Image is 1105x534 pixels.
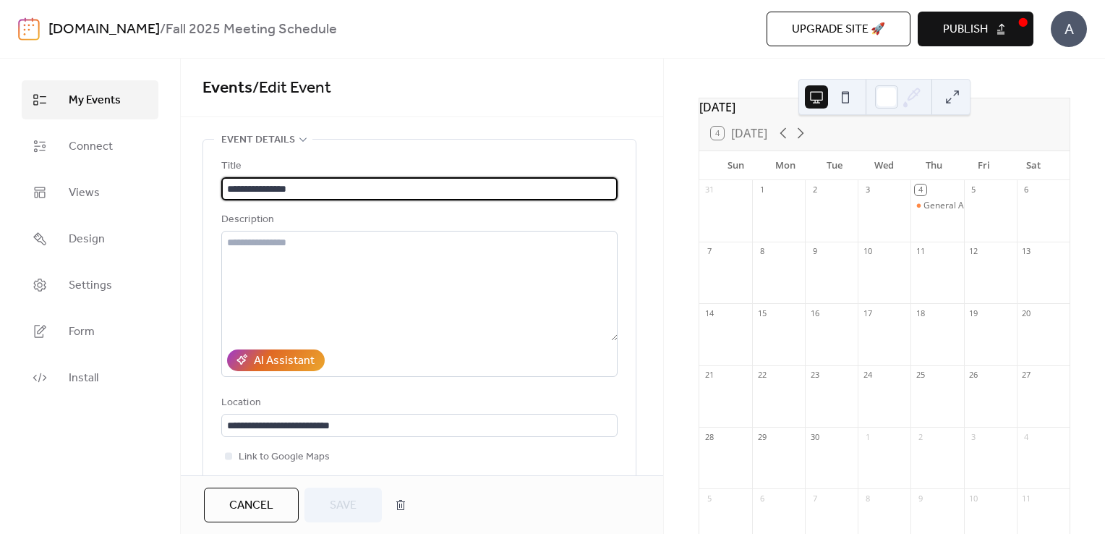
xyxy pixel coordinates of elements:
[809,370,820,381] div: 23
[1021,493,1032,504] div: 11
[69,370,98,387] span: Install
[1021,185,1032,195] div: 6
[968,246,979,257] div: 12
[1021,370,1032,381] div: 27
[756,246,767,257] div: 8
[959,151,1009,180] div: Fri
[918,12,1033,46] button: Publish
[160,16,166,43] b: /
[22,266,158,305] a: Settings
[704,185,714,195] div: 31
[704,431,714,442] div: 28
[809,246,820,257] div: 9
[760,151,810,180] div: Mon
[809,185,820,195] div: 2
[915,246,926,257] div: 11
[968,431,979,442] div: 3
[22,127,158,166] a: Connect
[862,246,873,257] div: 10
[756,370,767,381] div: 22
[48,16,160,43] a: [DOMAIN_NAME]
[704,370,714,381] div: 21
[968,370,979,381] div: 26
[239,449,330,466] span: Link to Google Maps
[704,308,714,318] div: 14
[915,370,926,381] div: 25
[909,151,959,180] div: Thu
[1021,308,1032,318] div: 20
[229,497,273,514] span: Cancel
[252,72,331,104] span: / Edit Event
[704,493,714,504] div: 5
[923,200,997,212] div: General Assembly
[69,277,112,294] span: Settings
[1051,11,1087,47] div: A
[968,493,979,504] div: 10
[1021,431,1032,442] div: 4
[1008,151,1058,180] div: Sat
[18,17,40,41] img: logo
[1021,246,1032,257] div: 13
[69,231,105,248] span: Design
[22,173,158,212] a: Views
[711,151,761,180] div: Sun
[862,185,873,195] div: 3
[202,72,252,104] a: Events
[221,211,615,229] div: Description
[22,219,158,258] a: Design
[254,352,315,370] div: AI Assistant
[809,431,820,442] div: 30
[227,349,325,371] button: AI Assistant
[809,493,820,504] div: 7
[756,185,767,195] div: 1
[943,21,988,38] span: Publish
[22,80,158,119] a: My Events
[221,394,615,412] div: Location
[910,200,963,212] div: General Assembly
[915,185,926,195] div: 4
[915,308,926,318] div: 18
[756,308,767,318] div: 15
[69,185,100,202] span: Views
[756,431,767,442] div: 29
[704,246,714,257] div: 7
[792,21,885,38] span: Upgrade site 🚀
[221,158,615,175] div: Title
[204,488,299,522] button: Cancel
[221,132,295,149] span: Event details
[862,493,873,504] div: 8
[699,98,1070,116] div: [DATE]
[860,151,910,180] div: Wed
[968,308,979,318] div: 19
[862,431,873,442] div: 1
[862,308,873,318] div: 17
[69,323,95,341] span: Form
[22,312,158,351] a: Form
[810,151,860,180] div: Tue
[22,358,158,397] a: Install
[767,12,910,46] button: Upgrade site 🚀
[809,308,820,318] div: 16
[69,92,121,109] span: My Events
[69,138,113,156] span: Connect
[915,493,926,504] div: 9
[915,431,926,442] div: 2
[756,493,767,504] div: 6
[968,185,979,195] div: 5
[166,16,337,43] b: Fall 2025 Meeting Schedule
[862,370,873,381] div: 24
